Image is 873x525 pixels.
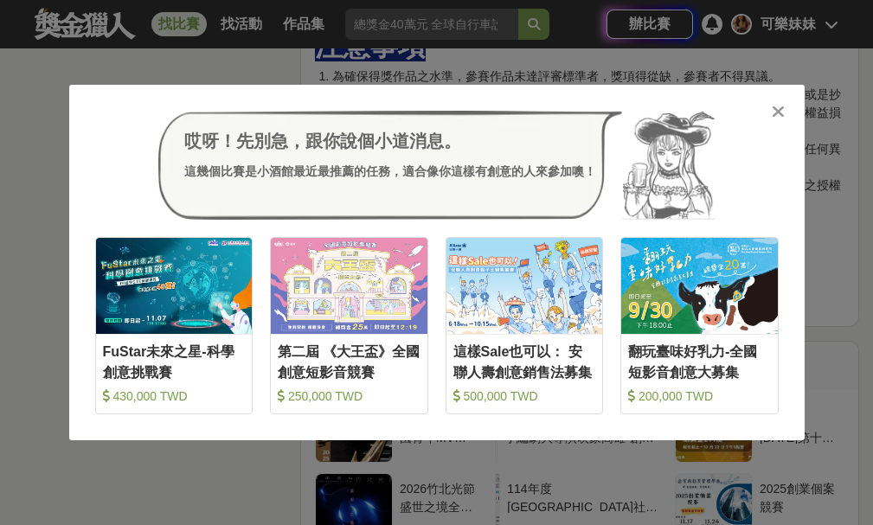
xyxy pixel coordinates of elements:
img: Cover Image [271,238,427,334]
div: 這幾個比賽是小酒館最近最推薦的任務，適合像你這樣有創意的人來參加噢！ [184,163,596,181]
a: Cover Image這樣Sale也可以： 安聯人壽創意銷售法募集 500,000 TWD [446,237,604,414]
img: Cover Image [446,238,603,334]
div: 哎呀！先別急，跟你說個小道消息。 [184,128,596,154]
div: 250,000 TWD [278,387,420,405]
a: Cover Image第二屆 《大王盃》全國創意短影音競賽 250,000 TWD [270,237,428,414]
div: 這樣Sale也可以： 安聯人壽創意銷售法募集 [453,342,596,381]
div: 第二屆 《大王盃》全國創意短影音競賽 [278,342,420,381]
div: 430,000 TWD [103,387,246,405]
img: Avatar [622,111,716,220]
a: Cover Image翻玩臺味好乳力-全國短影音創意大募集 200,000 TWD [620,237,779,414]
div: 翻玩臺味好乳力-全國短影音創意大募集 [628,342,771,381]
img: Cover Image [96,238,253,334]
a: Cover ImageFuStar未來之星-科學創意挑戰賽 430,000 TWD [95,237,254,414]
img: Cover Image [621,238,778,334]
div: 200,000 TWD [628,387,771,405]
div: FuStar未來之星-科學創意挑戰賽 [103,342,246,381]
div: 500,000 TWD [453,387,596,405]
